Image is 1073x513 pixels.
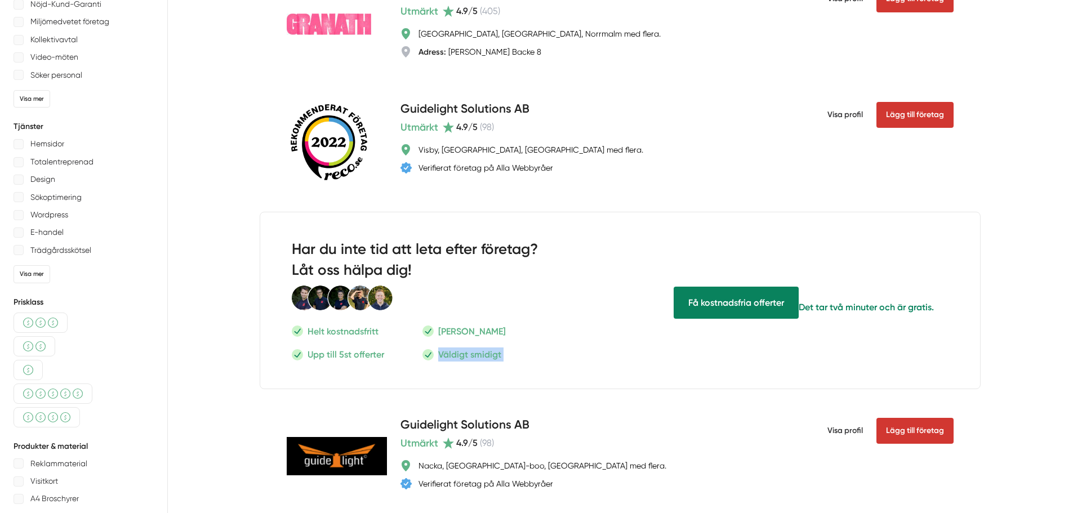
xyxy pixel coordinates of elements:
[308,347,384,362] p: Upp till 5st offerter
[14,90,50,108] div: Visa mer
[418,144,643,155] div: Visby, [GEOGRAPHIC_DATA], [GEOGRAPHIC_DATA] med flera.
[14,383,92,404] div: Dyrare
[30,68,82,82] p: Söker personal
[14,265,50,283] div: Visa mer
[292,285,393,311] img: Smartproduktion Personal
[14,121,154,132] h5: Tjänster
[14,336,55,356] div: Billigare
[480,122,494,132] span: ( 98 )
[30,474,58,488] p: Visitkort
[827,416,863,445] span: Visa profil
[418,46,541,57] div: [PERSON_NAME] Backe 8
[30,457,87,471] p: Reklammaterial
[30,225,64,239] p: E-handel
[438,347,501,362] p: Väldigt smidigt
[400,416,529,435] h4: Guidelight Solutions AB
[674,287,799,319] span: Få hjälp
[418,28,661,39] div: [GEOGRAPHIC_DATA], [GEOGRAPHIC_DATA], Norrmalm med flera.
[456,122,478,132] span: 4.9 /5
[30,50,78,64] p: Video-möten
[287,437,386,475] img: Guidelight Solutions AB
[480,6,500,16] span: ( 405 )
[30,33,78,47] p: Kollektivavtal
[14,313,68,333] div: Medel
[876,418,954,444] : Lägg till företag
[400,100,529,119] h4: Guidelight Solutions AB
[799,300,934,314] p: Det tar två minuter och är gratis.
[30,137,64,151] p: Hemsidor
[480,438,494,448] span: ( 98 )
[30,155,94,169] p: Totalentreprenad
[30,208,68,222] p: Wordpress
[292,239,582,285] h2: Har du inte tid att leta efter företag? Låt oss hälpa dig!
[30,243,91,257] p: Trädgårdsskötsel
[418,460,666,471] div: Nacka, [GEOGRAPHIC_DATA]-boo, [GEOGRAPHIC_DATA] med flera.
[827,100,863,130] span: Visa profil
[30,492,79,506] p: A4 Broschyrer
[456,438,478,448] span: 4.9 /5
[30,172,55,186] p: Design
[418,162,553,173] div: Verifierat företag på Alla Webbyråer
[876,102,954,128] : Lägg till företag
[418,478,553,489] div: Verifierat företag på Alla Webbyråer
[287,14,371,35] img: Granath
[400,435,438,451] span: Utmärkt
[438,324,506,338] p: [PERSON_NAME]
[14,297,154,308] h5: Prisklass
[418,47,446,57] strong: Adress:
[14,360,43,380] div: Billigt
[30,15,109,29] p: Miljömedvetet företag
[308,324,379,338] p: Helt kostnadsfritt
[14,441,154,452] h5: Produkter & material
[30,190,82,204] p: Sökoptimering
[400,3,438,19] span: Utmärkt
[400,119,438,135] span: Utmärkt
[14,407,80,427] div: Över medel
[456,6,478,16] span: 4.9 /5
[287,100,371,185] img: Guidelight Solutions AB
